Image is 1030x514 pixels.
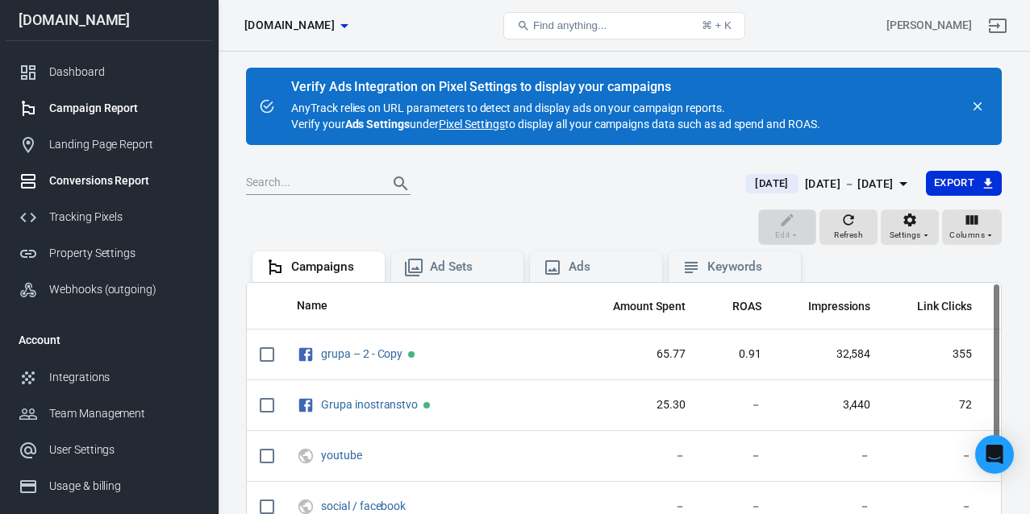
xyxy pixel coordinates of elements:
button: Find anything...⌘ + K [503,12,745,39]
button: Search [382,164,420,203]
div: Usage & billing [49,478,199,495]
span: Columns [949,228,985,242]
span: Find anything... [533,19,607,31]
div: Team Management [49,405,199,422]
span: 0.91 [711,346,761,363]
div: Campaign Report [49,100,199,117]
span: － [592,448,686,464]
a: Property Settings [6,235,212,272]
span: 355 [896,346,972,363]
span: [DATE] [749,176,794,192]
a: youtube [321,449,362,462]
a: Landing Page Report [6,126,212,163]
button: Refresh [819,209,878,245]
div: Ads [569,259,649,276]
a: Pixel Settings [439,116,505,132]
strong: Ads Settings [345,118,411,131]
svg: UTM & Web Traffic [297,446,315,466]
span: Settings [890,228,921,242]
span: Link Clicks [917,299,972,315]
input: Search... [246,173,375,194]
button: Settings [881,209,939,245]
span: 72 [896,397,972,413]
a: Team Management [6,396,212,432]
span: － [711,448,761,464]
div: [DOMAIN_NAME] [6,13,212,27]
span: The number of times your ads were on screen. [787,296,871,316]
span: The number of clicks on links within the ad that led to advertiser-specified destinations [896,296,972,316]
span: The number of times your ads were on screen. [808,296,871,316]
div: Verify Ads Integration on Pixel Settings to display your campaigns [291,79,820,95]
button: Columns [942,209,1002,245]
button: [DATE][DATE] － [DATE] [732,171,925,197]
div: User Settings [49,441,199,458]
span: Name [297,298,327,314]
span: Active [423,402,430,408]
span: youtube [321,450,365,461]
div: Campaigns [291,259,372,276]
div: Tracking Pixels [49,209,199,226]
span: 3,440 [787,397,871,413]
div: Conversions Report [49,172,199,189]
span: grupa – 2 - Copy [321,348,405,359]
button: close [966,95,989,118]
a: Integrations [6,359,212,396]
span: ROAS [732,299,761,315]
span: － [896,448,972,464]
span: 32,584 [787,346,871,363]
span: social / facebook [321,500,408,512]
div: Property Settings [49,245,199,262]
div: Keywords [707,259,788,276]
span: Amount Spent [613,299,686,315]
a: grupa – 2 - Copy [321,347,402,360]
span: Grupa inostranstvo [321,399,420,410]
div: Dashboard [49,64,199,81]
span: Impressions [808,299,871,315]
span: － [711,397,761,413]
span: The total return on ad spend [711,296,761,316]
div: [DATE] － [DATE] [805,174,894,194]
div: Landing Page Report [49,136,199,153]
span: 25.30 [592,397,686,413]
span: The estimated total amount of money you've spent on your campaign, ad set or ad during its schedule. [592,296,686,316]
span: The estimated total amount of money you've spent on your campaign, ad set or ad during its schedule. [613,296,686,316]
div: ⌘ + K [702,19,732,31]
li: Account [6,321,212,359]
button: Export [926,171,1002,196]
span: Refresh [834,228,863,242]
svg: Facebook Ads [297,396,315,415]
div: Open Intercom Messenger [975,435,1014,474]
a: Usage & billing [6,468,212,504]
div: Account id: nqVmnGQH [886,17,972,34]
a: Tracking Pixels [6,199,212,235]
span: bydanijela.com [244,15,335,35]
span: The total return on ad spend [732,296,761,316]
span: Name [297,298,348,314]
div: AnyTrack relies on URL parameters to detect and display ads on your campaign reports. Verify your... [291,81,820,132]
a: Sign out [978,6,1017,45]
span: 65.77 [592,346,686,363]
span: The number of clicks on links within the ad that led to advertiser-specified destinations [917,296,972,316]
span: Active [408,351,415,358]
a: User Settings [6,432,212,468]
a: Grupa inostranstvo [321,398,418,411]
a: Conversions Report [6,163,212,199]
a: Webhooks (outgoing) [6,272,212,308]
button: [DOMAIN_NAME] [238,10,354,40]
div: Integrations [49,369,199,386]
span: － [787,448,871,464]
a: social / facebook [321,499,406,512]
a: Campaign Report [6,90,212,126]
svg: Facebook Ads [297,345,315,364]
div: Ad Sets [430,259,511,276]
div: Webhooks (outgoing) [49,281,199,298]
a: Dashboard [6,54,212,90]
